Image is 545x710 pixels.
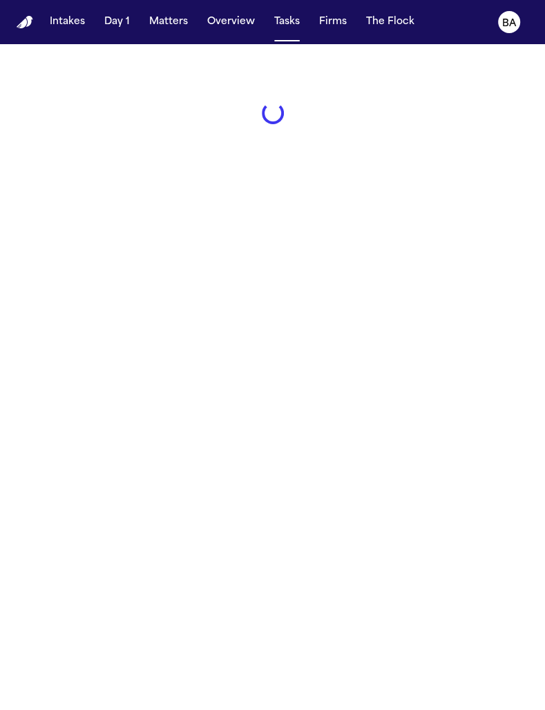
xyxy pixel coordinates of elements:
button: Firms [314,10,352,34]
button: Tasks [269,10,305,34]
button: Matters [144,10,193,34]
img: Finch Logo [17,16,33,29]
button: Overview [202,10,260,34]
button: Intakes [44,10,90,34]
a: Home [17,16,33,29]
button: Day 1 [99,10,135,34]
button: The Flock [361,10,420,34]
